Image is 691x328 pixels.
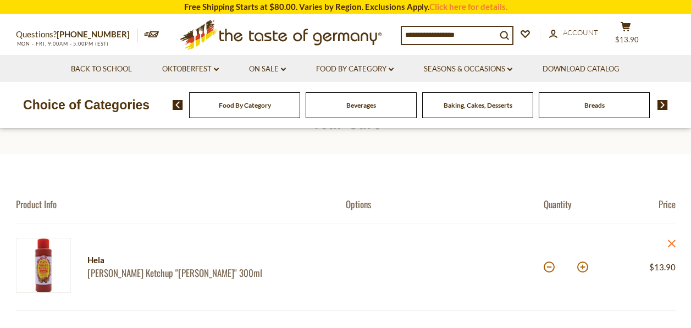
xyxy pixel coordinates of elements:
div: Price [610,198,676,210]
a: Oktoberfest [162,63,219,75]
div: Product Info [16,198,346,210]
a: Seasons & Occasions [424,63,512,75]
a: On Sale [249,63,286,75]
img: previous arrow [173,100,183,110]
span: Account [563,28,598,37]
a: Back to School [71,63,132,75]
a: Beverages [346,101,376,109]
a: [PHONE_NUMBER] [57,29,130,39]
a: Download Catalog [543,63,620,75]
div: Hela [87,253,327,267]
img: Hela Curry Gewurz Ketchup Scharf [16,238,71,293]
span: MON - FRI, 9:00AM - 5:00PM (EST) [16,41,109,47]
img: next arrow [657,100,668,110]
span: $13.90 [649,262,676,272]
a: Account [549,27,598,39]
span: $13.90 [615,35,639,44]
a: Baking, Cakes, Desserts [444,101,512,109]
a: Food By Category [219,101,271,109]
h1: Your Cart [34,108,657,132]
a: Click here for details. [429,2,507,12]
p: Questions? [16,27,138,42]
a: Food By Category [316,63,394,75]
div: Options [346,198,544,210]
button: $13.90 [610,21,643,49]
div: Quantity [544,198,610,210]
a: Breads [584,101,605,109]
a: [PERSON_NAME] Ketchup "[PERSON_NAME]" 300ml [87,267,327,279]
